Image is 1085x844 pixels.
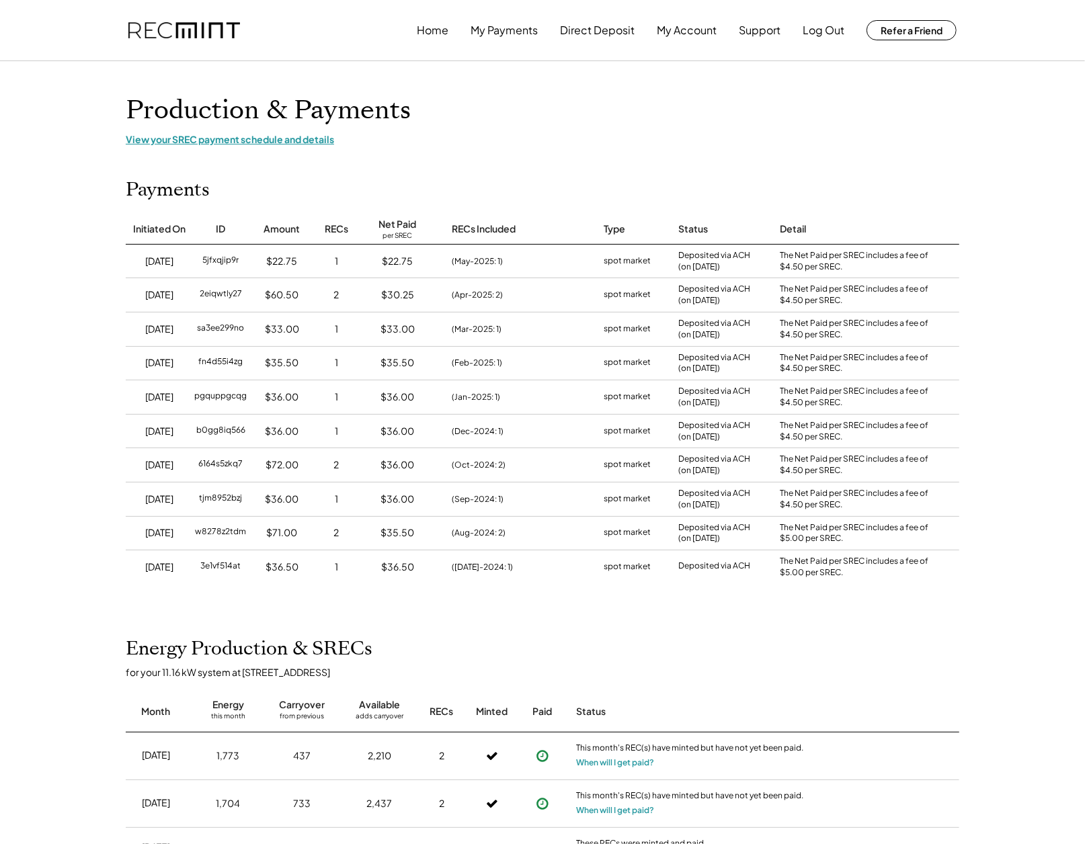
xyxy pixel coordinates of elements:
[126,95,959,126] h1: Production & Payments
[380,323,415,336] div: $33.00
[146,425,174,438] div: [DATE]
[739,17,780,44] button: Support
[780,284,934,306] div: The Net Paid per SREC includes a fee of $4.50 per SREC.
[576,804,654,817] button: When will I get paid?
[266,560,298,574] div: $36.50
[477,705,508,718] div: Minted
[146,493,174,506] div: [DATE]
[266,356,299,370] div: $35.50
[126,133,959,145] div: View your SREC payment schedule and details
[780,222,806,236] div: Detail
[126,638,372,661] h2: Energy Production & SRECs
[604,288,651,302] div: spot market
[212,698,244,712] div: Energy
[381,493,415,506] div: $36.00
[381,390,415,404] div: $36.00
[678,352,750,375] div: Deposited via ACH (on [DATE])
[452,459,506,471] div: (Oct-2024: 2)
[146,255,174,268] div: [DATE]
[325,222,348,236] div: RECs
[356,712,403,725] div: adds carryover
[576,756,654,769] button: When will I get paid?
[532,746,553,766] button: Payment approved, but not yet initiated.
[678,420,750,443] div: Deposited via ACH (on [DATE])
[780,250,934,273] div: The Net Paid per SREC includes a fee of $4.50 per SREC.
[201,560,241,574] div: 3e1vf514at
[264,222,300,236] div: Amount
[604,560,651,574] div: spot market
[532,794,553,814] button: Payment approved, but not yet initiated.
[280,712,325,725] div: from previous
[146,560,174,574] div: [DATE]
[335,493,338,506] div: 1
[217,749,240,763] div: 1,773
[203,255,239,268] div: 5jfxqjip9r
[381,356,415,370] div: $35.50
[452,255,503,267] div: (May-2025: 1)
[266,493,299,506] div: $36.00
[200,493,243,506] div: tjm8952bzj
[266,390,299,404] div: $36.00
[604,458,651,472] div: spot market
[266,458,298,472] div: $72.00
[780,420,934,443] div: The Net Paid per SREC includes a fee of $4.50 per SREC.
[533,705,553,718] div: Paid
[452,357,502,369] div: (Feb-2025: 1)
[146,390,174,404] div: [DATE]
[452,527,506,539] div: (Aug-2024: 2)
[294,749,311,763] div: 437
[198,323,245,336] div: sa3ee299no
[439,797,444,810] div: 2
[452,561,513,573] div: ([DATE]-2024: 1)
[604,526,651,540] div: spot market
[430,705,454,718] div: RECs
[142,705,171,718] div: Month
[334,458,339,472] div: 2
[142,749,170,762] div: [DATE]
[678,318,750,341] div: Deposited via ACH (on [DATE])
[126,666,973,678] div: for your 11.16 kW system at [STREET_ADDRESS]
[803,17,844,44] button: Log Out
[199,356,243,370] div: fn4d55i4zg
[335,356,338,370] div: 1
[678,560,750,574] div: Deposited via ACH
[211,712,245,725] div: this month
[368,749,391,763] div: 2,210
[576,790,805,804] div: This month's REC(s) have minted but have not yet been paid.
[780,318,934,341] div: The Net Paid per SREC includes a fee of $4.50 per SREC.
[452,425,504,437] div: (Dec-2024: 1)
[334,526,339,540] div: 2
[146,356,174,370] div: [DATE]
[452,222,516,236] div: RECs Included
[417,17,448,44] button: Home
[471,17,538,44] button: My Payments
[604,390,651,404] div: spot market
[126,179,210,202] h2: Payments
[780,556,934,579] div: The Net Paid per SREC includes a fee of $5.00 per SREC.
[678,454,750,476] div: Deposited via ACH (on [DATE])
[195,390,247,404] div: pgquppgcqg
[604,323,651,336] div: spot market
[604,255,651,268] div: spot market
[146,526,174,540] div: [DATE]
[379,218,417,231] div: Net Paid
[452,391,500,403] div: (Jan-2025: 1)
[216,797,241,810] div: 1,704
[381,560,414,574] div: $36.50
[452,493,504,505] div: (Sep-2024: 1)
[657,17,717,44] button: My Account
[780,352,934,375] div: The Net Paid per SREC includes a fee of $4.50 per SREC.
[146,323,174,336] div: [DATE]
[265,323,299,336] div: $33.00
[335,390,338,404] div: 1
[383,231,413,241] div: per SREC
[604,493,651,506] div: spot market
[780,522,934,545] div: The Net Paid per SREC includes a fee of $5.00 per SREC.
[381,425,415,438] div: $36.00
[867,20,957,40] button: Refer a Friend
[604,222,625,236] div: Type
[196,526,247,540] div: w8278z2tdm
[200,288,242,302] div: 2eiqwtly27
[678,284,750,306] div: Deposited via ACH (on [DATE])
[280,698,325,712] div: Carryover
